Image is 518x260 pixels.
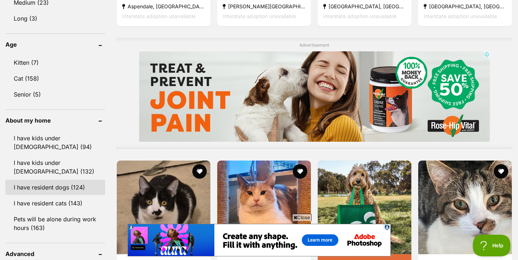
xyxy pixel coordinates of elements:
[51,1,58,7] a: Privacy Notification
[1,1,7,7] img: consumer-privacy-logo.png
[217,161,311,254] img: Annie **2nd Chance Cat Rescue** - Domestic Short Hair Cat
[116,38,513,149] div: Advertisement
[5,41,105,48] header: Age
[5,196,105,211] a: I have resident cats (143)
[5,87,105,102] a: Senior (5)
[424,13,497,19] span: Interstate adoption unavailable
[293,164,307,179] button: favourite
[51,1,57,7] img: consumer-privacy-logo.png
[5,180,105,195] a: I have resident dogs (124)
[139,51,490,142] iframe: Advertisement
[5,11,105,26] a: Long (3)
[192,164,207,179] button: favourite
[473,235,511,256] iframe: Help Scout Beacon - Open
[494,164,508,179] button: favourite
[128,224,391,256] iframe: Advertisement
[122,1,205,11] strong: Aspendale, [GEOGRAPHIC_DATA]
[292,214,312,221] span: Close
[5,71,105,86] a: Cat (158)
[5,212,105,235] a: Pets will be alone during work hours (163)
[50,0,57,6] img: iconc.png
[223,13,296,19] span: Interstate adoption unavailable
[5,155,105,179] a: I have kids under [DEMOGRAPHIC_DATA] (132)
[5,131,105,154] a: I have kids under [DEMOGRAPHIC_DATA] (94)
[5,117,105,124] header: About my home
[418,161,512,254] img: Gossip - Domestic Short Hair (DSH) Cat
[424,1,506,11] strong: [GEOGRAPHIC_DATA], [GEOGRAPHIC_DATA]
[122,13,196,19] span: Interstate adoption unavailable
[5,55,105,70] a: Kitten (7)
[5,251,105,257] header: Advanced
[323,13,397,19] span: Interstate adoption unavailable
[117,161,210,254] img: April**2nd chance Cat rescue** - Domestic Short Hair (DSH) Cat
[223,1,305,11] strong: [PERSON_NAME][GEOGRAPHIC_DATA]
[323,1,406,11] strong: [GEOGRAPHIC_DATA], [GEOGRAPHIC_DATA]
